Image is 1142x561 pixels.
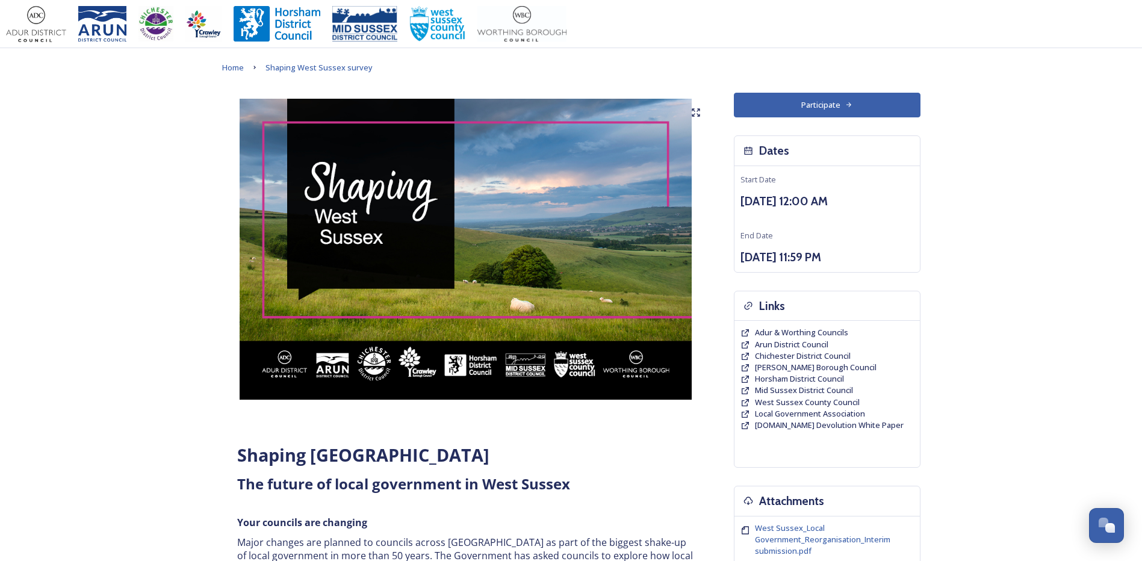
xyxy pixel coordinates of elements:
[265,62,373,73] span: Shaping West Sussex survey
[759,492,824,510] h3: Attachments
[740,230,773,241] span: End Date
[222,60,244,75] a: Home
[78,6,126,42] img: Arun%20District%20Council%20logo%20blue%20CMYK.jpg
[755,385,853,396] a: Mid Sussex District Council
[755,420,904,431] a: [DOMAIN_NAME] Devolution White Paper
[237,474,570,494] strong: The future of local government in West Sussex
[755,408,865,419] span: Local Government Association
[740,249,914,266] h3: [DATE] 11:59 PM
[332,6,397,42] img: 150ppimsdc%20logo%20blue.png
[6,6,66,42] img: Adur%20logo%20%281%29.jpeg
[755,373,844,384] span: Horsham District Council
[755,362,877,373] a: [PERSON_NAME] Borough Council
[138,6,173,42] img: CDC%20Logo%20-%20you%20may%20have%20a%20better%20version.jpg
[234,6,320,42] img: Horsham%20DC%20Logo.jpg
[740,193,914,210] h3: [DATE] 12:00 AM
[755,522,890,556] span: West Sussex_Local Government_Reorganisation_Interim submission.pdf
[222,62,244,73] span: Home
[755,327,848,338] a: Adur & Worthing Councils
[237,443,489,466] strong: Shaping [GEOGRAPHIC_DATA]
[734,93,920,117] button: Participate
[755,408,865,420] a: Local Government Association
[740,174,776,185] span: Start Date
[1089,508,1124,543] button: Open Chat
[755,350,851,362] a: Chichester District Council
[759,297,785,315] h3: Links
[759,142,789,160] h3: Dates
[755,350,851,361] span: Chichester District Council
[409,6,466,42] img: WSCCPos-Spot-25mm.jpg
[265,60,373,75] a: Shaping West Sussex survey
[185,6,222,42] img: Crawley%20BC%20logo.jpg
[237,516,367,529] strong: Your councils are changing
[755,397,860,408] a: West Sussex County Council
[755,339,828,350] a: Arun District Council
[477,6,566,42] img: Worthing_Adur%20%281%29.jpg
[755,373,844,385] a: Horsham District Council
